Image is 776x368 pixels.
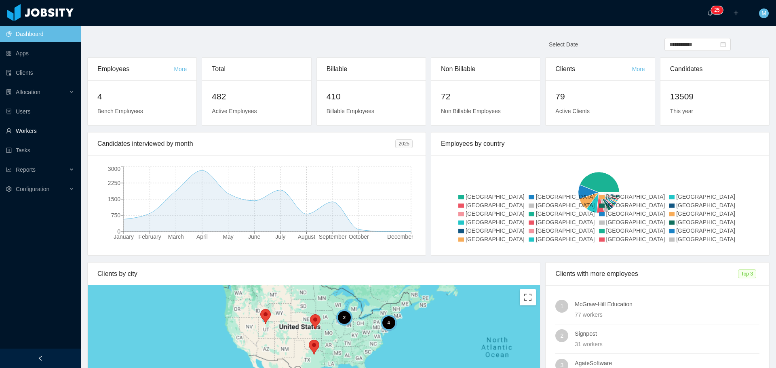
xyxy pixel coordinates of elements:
[441,58,530,80] div: Non Billable
[676,210,735,217] span: [GEOGRAPHIC_DATA]
[676,236,735,242] span: [GEOGRAPHIC_DATA]
[670,90,759,103] h2: 13509
[575,359,759,368] h4: AgateSoftware
[108,180,120,186] tspan: 2250
[6,142,74,158] a: icon: profileTasks
[6,186,12,192] i: icon: setting
[212,108,257,114] span: Active Employees
[327,108,374,114] span: Billable Employees
[441,108,501,114] span: Non Billable Employees
[139,233,161,240] tspan: February
[327,58,416,80] div: Billable
[606,193,665,200] span: [GEOGRAPHIC_DATA]
[349,233,369,240] tspan: October
[676,202,735,208] span: [GEOGRAPHIC_DATA]
[606,202,665,208] span: [GEOGRAPHIC_DATA]
[536,193,595,200] span: [GEOGRAPHIC_DATA]
[108,196,120,202] tspan: 1500
[6,123,74,139] a: icon: userWorkers
[298,233,316,240] tspan: August
[117,228,120,235] tspan: 0
[575,329,759,338] h4: Signpost
[466,202,525,208] span: [GEOGRAPHIC_DATA]
[707,10,713,16] i: icon: bell
[606,236,665,242] span: [GEOGRAPHIC_DATA]
[549,41,578,48] span: Select Date
[575,300,759,309] h4: McGraw-Hill Education
[632,66,645,72] a: More
[560,329,563,342] span: 2
[336,309,352,326] div: 2
[441,132,759,155] div: Employees by country
[606,210,665,217] span: [GEOGRAPHIC_DATA]
[536,219,595,225] span: [GEOGRAPHIC_DATA]
[97,58,174,80] div: Employees
[536,236,595,242] span: [GEOGRAPHIC_DATA]
[111,212,121,219] tspan: 750
[536,227,595,234] span: [GEOGRAPHIC_DATA]
[212,90,301,103] h2: 482
[6,103,74,120] a: icon: robotUsers
[738,269,756,278] span: Top 3
[555,90,645,103] h2: 79
[733,10,739,16] i: icon: plus
[319,233,347,240] tspan: September
[441,90,530,103] h2: 72
[676,193,735,200] span: [GEOGRAPHIC_DATA]
[174,66,187,72] a: More
[387,233,413,240] tspan: December
[6,167,12,172] i: icon: line-chart
[97,132,395,155] div: Candidates interviewed by month
[536,202,595,208] span: [GEOGRAPHIC_DATA]
[196,233,208,240] tspan: April
[466,227,525,234] span: [GEOGRAPHIC_DATA]
[16,166,36,173] span: Reports
[555,263,738,285] div: Clients with more employees
[575,340,759,349] div: 31 workers
[97,263,530,285] div: Clients by city
[717,6,720,14] p: 5
[606,227,665,234] span: [GEOGRAPHIC_DATA]
[223,233,233,240] tspan: May
[555,58,632,80] div: Clients
[466,210,525,217] span: [GEOGRAPHIC_DATA]
[720,42,726,47] i: icon: calendar
[380,315,396,331] div: 4
[606,219,665,225] span: [GEOGRAPHIC_DATA]
[761,8,766,18] span: M
[248,233,261,240] tspan: June
[560,300,563,313] span: 1
[6,26,74,42] a: icon: pie-chartDashboard
[97,90,187,103] h2: 4
[114,233,134,240] tspan: January
[555,108,590,114] span: Active Clients
[6,65,74,81] a: icon: auditClients
[676,227,735,234] span: [GEOGRAPHIC_DATA]
[466,236,525,242] span: [GEOGRAPHIC_DATA]
[395,139,413,148] span: 2025
[108,166,120,172] tspan: 3000
[466,193,525,200] span: [GEOGRAPHIC_DATA]
[212,58,301,80] div: Total
[168,233,184,240] tspan: March
[520,289,536,305] button: Toggle fullscreen view
[16,186,49,192] span: Configuration
[670,108,694,114] span: This year
[676,219,735,225] span: [GEOGRAPHIC_DATA]
[16,89,40,95] span: Allocation
[575,310,759,319] div: 77 workers
[670,58,759,80] div: Candidates
[97,108,143,114] span: Bench Employees
[536,210,595,217] span: [GEOGRAPHIC_DATA]
[275,233,285,240] tspan: July
[714,6,717,14] p: 2
[327,90,416,103] h2: 410
[6,45,74,61] a: icon: appstoreApps
[466,219,525,225] span: [GEOGRAPHIC_DATA]
[6,89,12,95] i: icon: solution
[711,6,723,14] sup: 25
